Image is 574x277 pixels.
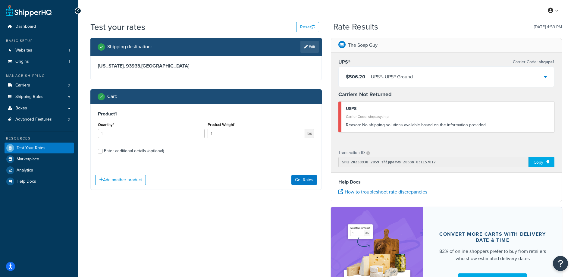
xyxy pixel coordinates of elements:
span: shqups1 [538,59,554,65]
span: Analytics [17,168,33,173]
span: $506.20 [346,73,365,80]
div: Convert more carts with delivery date & time [438,231,548,243]
div: USPS [346,105,550,113]
a: Help Docs [5,176,74,187]
a: Advanced Features3 [5,114,74,125]
span: Advanced Features [15,117,52,122]
a: Marketplace [5,154,74,165]
span: Origins [15,59,29,64]
span: Carriers [15,83,30,88]
button: Add another product [95,175,146,185]
p: [DATE] 4:59 PM [534,23,562,31]
strong: Carriers Not Returned [338,90,392,98]
span: Reason: [346,122,361,128]
div: Copy [529,157,554,167]
div: No shipping solutions available based on the information provided [346,121,550,129]
input: Enter additional details (optional) [98,149,102,153]
span: Shipping Rules [15,94,43,99]
span: 3 [68,117,70,122]
p: Carrier Code: [513,58,554,66]
a: Carriers3 [5,80,74,91]
h2: Rate Results [333,22,378,32]
span: 1 [69,48,70,53]
a: Test Your Rates [5,143,74,153]
span: Websites [15,48,32,53]
li: Advanced Features [5,114,74,125]
h3: Product 1 [98,111,314,117]
span: 1 [69,59,70,64]
h4: Help Docs [338,178,555,186]
p: The Soap Guy [348,41,378,49]
a: Shipping Rules [5,91,74,102]
a: How to troubleshoot rate discrepancies [338,188,427,195]
li: Websites [5,45,74,56]
div: Resources [5,136,74,141]
a: Websites1 [5,45,74,56]
h2: Cart : [107,94,117,99]
span: lbs [305,129,314,138]
span: 3 [68,83,70,88]
h3: UPS® [338,59,350,65]
button: Open Resource Center [553,256,568,271]
div: UPS® - UPS® Ground [371,73,413,81]
a: Dashboard [5,21,74,32]
p: Transaction ID [338,149,365,157]
div: Manage Shipping [5,73,74,78]
a: Boxes [5,103,74,114]
h2: Shipping destination : [107,44,152,49]
div: 82% of online shoppers prefer to buy from retailers who show estimated delivery dates [438,248,548,262]
button: Reset [296,22,319,32]
a: Analytics [5,165,74,176]
li: Carriers [5,80,74,91]
h1: Test your rates [90,21,145,33]
span: Dashboard [15,24,36,29]
div: Basic Setup [5,38,74,43]
li: Origins [5,56,74,67]
div: Carrier Code: shqeasyship [346,112,550,121]
span: Marketplace [17,157,39,162]
div: Enter additional details (optional) [104,147,164,155]
label: Product Weight* [208,122,235,127]
label: Quantity* [98,122,114,127]
span: Boxes [15,106,27,111]
span: Help Docs [17,179,36,184]
input: 0.00 [208,129,305,138]
span: Test Your Rates [17,146,45,151]
a: Origins1 [5,56,74,67]
button: Get Rates [291,175,317,185]
h3: [US_STATE], 93933 , [GEOGRAPHIC_DATA] [98,63,314,69]
input: 0 [98,129,205,138]
a: Edit [300,41,319,53]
